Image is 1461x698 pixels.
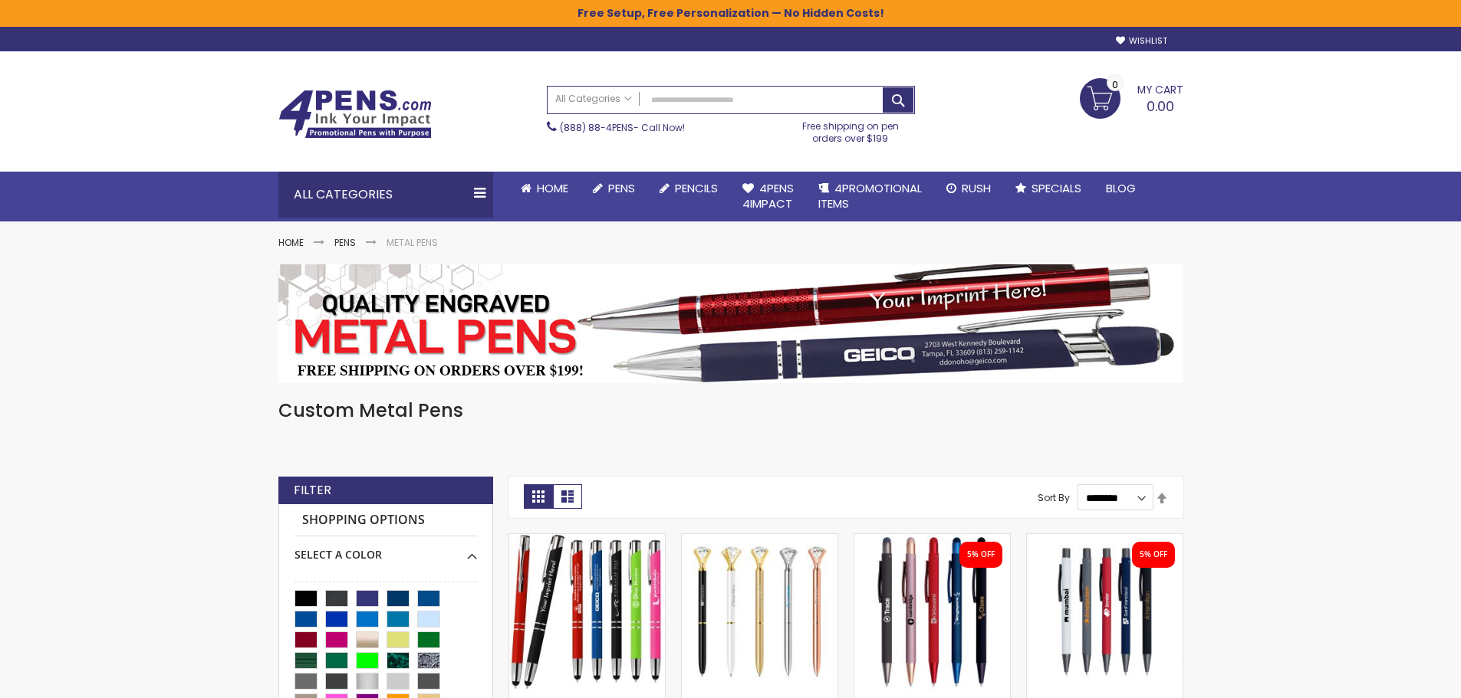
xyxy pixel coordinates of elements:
span: Pens [608,180,635,196]
a: (888) 88-4PENS [560,121,633,134]
a: Personalized Diamond-III Crystal Clear Brass Pen [682,533,837,546]
a: Specials [1003,172,1094,205]
div: All Categories [278,172,493,218]
strong: Metal Pens [387,236,438,249]
a: Pencils [647,172,730,205]
span: Pencils [675,180,718,196]
strong: Shopping Options [295,504,477,537]
div: 5% OFF [1140,549,1167,560]
img: Personalized Diamond-III Crystal Clear Brass Pen [682,534,837,690]
a: Blog [1094,172,1148,205]
img: Personalized Recycled Fleetwood Satin Soft Touch Gel Click Pen [1027,534,1183,690]
a: Wishlist [1116,35,1167,47]
a: 4Pens4impact [730,172,806,221]
label: Sort By [1038,491,1070,504]
span: All Categories [555,93,632,105]
a: Pens [334,236,356,249]
span: Specials [1032,180,1081,196]
div: Select A Color [295,536,477,562]
div: 5% OFF [967,549,995,560]
span: Rush [962,180,991,196]
span: Home [537,180,568,196]
span: 0 [1112,77,1118,92]
a: 0.00 0 [1080,78,1183,116]
a: Custom Recycled Fleetwood MonoChrome Stylus Satin Soft Touch Gel Pen [854,533,1010,546]
img: 4Pens Custom Pens and Promotional Products [278,90,432,139]
span: 4Pens 4impact [742,180,794,211]
span: - Call Now! [560,121,685,134]
a: Home [278,236,304,249]
img: Metal Pens [278,264,1183,383]
span: 4PROMOTIONAL ITEMS [818,180,922,211]
span: Blog [1106,180,1136,196]
a: Rush [934,172,1003,205]
div: Free shipping on pen orders over $199 [786,114,915,145]
a: Personalized Recycled Fleetwood Satin Soft Touch Gel Click Pen [1027,533,1183,546]
h1: Custom Metal Pens [278,398,1183,423]
span: 0.00 [1147,97,1174,116]
strong: Grid [524,484,553,509]
a: Paramount Custom Metal Stylus® Pens -Special Offer [509,533,665,546]
img: Paramount Custom Metal Stylus® Pens -Special Offer [509,534,665,690]
a: All Categories [548,87,640,112]
strong: Filter [294,482,331,499]
a: Home [508,172,581,205]
a: 4PROMOTIONALITEMS [806,172,934,221]
a: Pens [581,172,647,205]
img: Custom Recycled Fleetwood MonoChrome Stylus Satin Soft Touch Gel Pen [854,534,1010,690]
